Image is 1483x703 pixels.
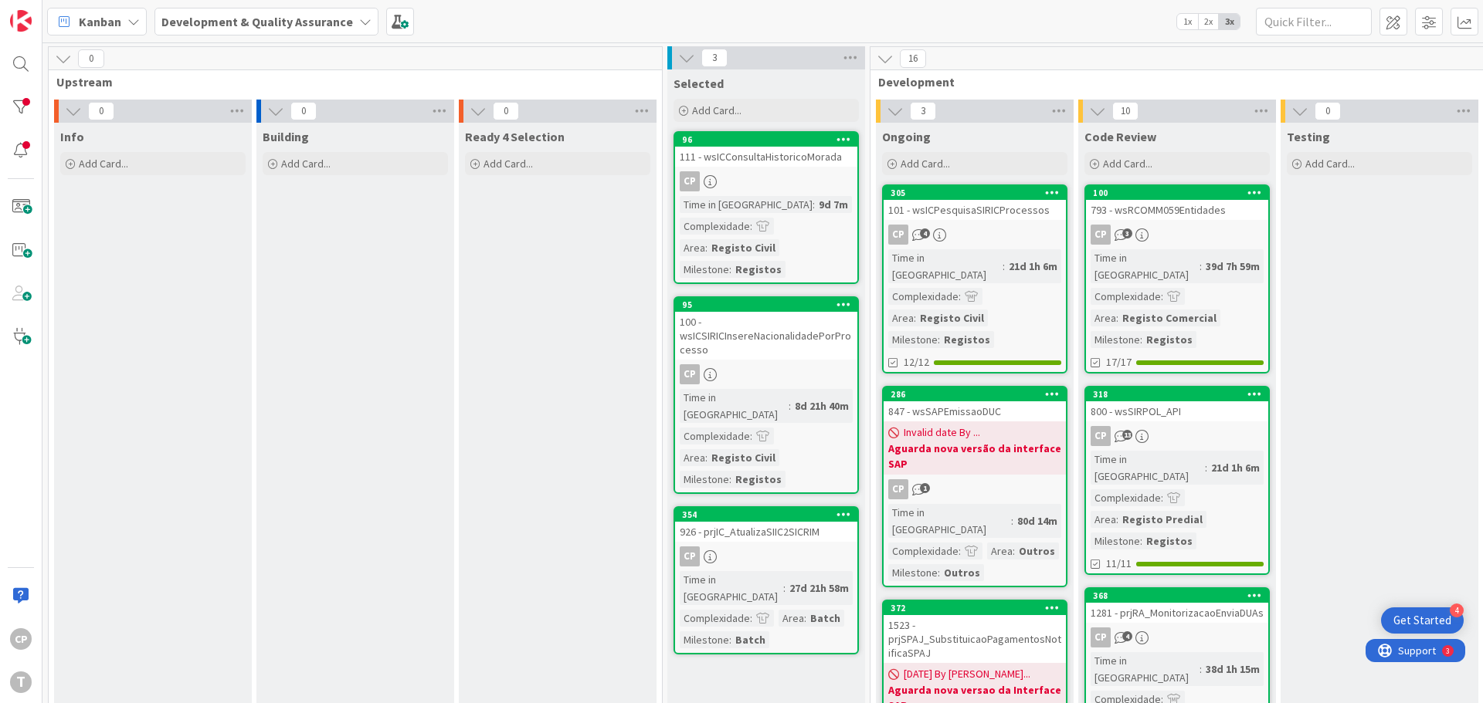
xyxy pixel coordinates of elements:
[701,49,728,67] span: 3
[682,134,857,145] div: 96
[680,261,729,278] div: Milestone
[888,288,959,305] div: Complexidade
[88,102,114,120] span: 0
[1011,512,1013,529] span: :
[884,225,1066,245] div: CP
[789,397,791,414] span: :
[680,428,750,444] div: Complexidade
[813,196,815,213] span: :
[804,610,806,627] span: :
[708,449,779,466] div: Registo Civil
[891,603,1066,613] div: 372
[263,129,309,144] span: Building
[904,424,980,441] span: Invalid date By ...
[1256,8,1372,35] input: Quick Filter...
[904,666,1030,682] span: [DATE] By [PERSON_NAME]...
[1116,309,1118,326] span: :
[1084,184,1270,373] a: 100793 - wsRCOMM059EntidadesCPTime in [GEOGRAPHIC_DATA]:39d 7h 59mComplexidade:Area:Registo Comer...
[1381,607,1464,634] div: Open Get Started checklist, remaining modules: 4
[888,309,914,326] div: Area
[1086,589,1268,623] div: 3681281 - prjRA_MonitorizacaoEnviaDUAs
[675,298,857,360] div: 95100 - wsICSIRICInsereNacionalidadePorProcesso
[1086,186,1268,220] div: 100793 - wsRCOMM059Entidades
[920,228,930,238] span: 4
[675,312,857,360] div: 100 - wsICSIRICInsereNacionalidadePorProcesso
[891,389,1066,400] div: 286
[675,133,857,147] div: 96
[1161,489,1163,506] span: :
[1091,288,1161,305] div: Complexidade
[888,564,938,581] div: Milestone
[675,133,857,167] div: 96111 - wsICConsultaHistoricoMorada
[815,196,852,213] div: 9d 7m
[1086,627,1268,647] div: CP
[10,628,32,650] div: CP
[708,239,779,256] div: Registo Civil
[884,601,1066,615] div: 372
[891,188,1066,198] div: 305
[674,506,859,654] a: 354926 - prjIC_AtualizaSIIC2SICRIMCPTime in [GEOGRAPHIC_DATA]:27d 21h 58mComplexidade:Area:BatchM...
[1015,542,1059,559] div: Outros
[1091,489,1161,506] div: Complexidade
[674,131,859,284] a: 96111 - wsICConsultaHistoricoMoradaCPTime in [GEOGRAPHIC_DATA]:9d 7mComplexidade:Area:Registo Civ...
[674,296,859,494] a: 95100 - wsICSIRICInsereNacionalidadePorProcessoCPTime in [GEOGRAPHIC_DATA]:8d 21h 40mComplexidade...
[940,564,984,581] div: Outros
[1177,14,1198,29] span: 1x
[1091,652,1200,686] div: Time in [GEOGRAPHIC_DATA]
[1086,426,1268,446] div: CP
[882,184,1067,373] a: 305101 - wsICPesquisaSIRICProcessosCPTime in [GEOGRAPHIC_DATA]:21d 1h 6mComplexidade:Area:Registo...
[692,103,741,117] span: Add Card...
[888,504,1011,538] div: Time in [GEOGRAPHIC_DATA]
[731,261,786,278] div: Registos
[1202,661,1264,678] div: 38d 1h 15m
[888,542,959,559] div: Complexidade
[705,449,708,466] span: :
[1200,258,1202,275] span: :
[750,428,752,444] span: :
[56,74,643,90] span: Upstream
[940,331,994,348] div: Registos
[729,261,731,278] span: :
[786,580,853,597] div: 27d 21h 58m
[1106,354,1132,370] span: 17/17
[1142,532,1196,549] div: Registos
[32,2,70,21] span: Support
[1142,331,1196,348] div: Registos
[1091,309,1116,326] div: Area
[465,129,565,144] span: Ready 4 Selection
[680,571,783,605] div: Time in [GEOGRAPHIC_DATA]
[750,610,752,627] span: :
[1086,186,1268,200] div: 100
[680,171,700,191] div: CP
[161,14,353,29] b: Development & Quality Assurance
[1140,532,1142,549] span: :
[1122,430,1132,440] span: 13
[680,471,729,488] div: Milestone
[10,10,32,32] img: Visit kanbanzone.com
[674,76,724,91] span: Selected
[1305,157,1355,171] span: Add Card...
[888,479,908,499] div: CP
[1140,331,1142,348] span: :
[959,288,961,305] span: :
[1093,590,1268,601] div: 368
[680,389,789,423] div: Time in [GEOGRAPHIC_DATA]
[1084,386,1270,575] a: 318800 - wsSIRPOL_APICPTime in [GEOGRAPHIC_DATA]:21d 1h 6mComplexidade:Area:Registo PredialMilest...
[900,49,926,68] span: 16
[729,631,731,648] span: :
[680,196,813,213] div: Time in [GEOGRAPHIC_DATA]
[1093,389,1268,400] div: 318
[1086,401,1268,421] div: 800 - wsSIRPOL_API
[493,102,519,120] span: 0
[1205,459,1207,476] span: :
[910,102,936,120] span: 3
[1118,511,1206,528] div: Registo Predial
[938,331,940,348] span: :
[290,102,317,120] span: 0
[779,610,804,627] div: Area
[888,331,938,348] div: Milestone
[884,601,1066,663] div: 3721523 - prjSPAJ_SubstituicaoPagamentosNotificaSPAJ
[731,631,769,648] div: Batch
[904,354,929,370] span: 12/12
[750,218,752,235] span: :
